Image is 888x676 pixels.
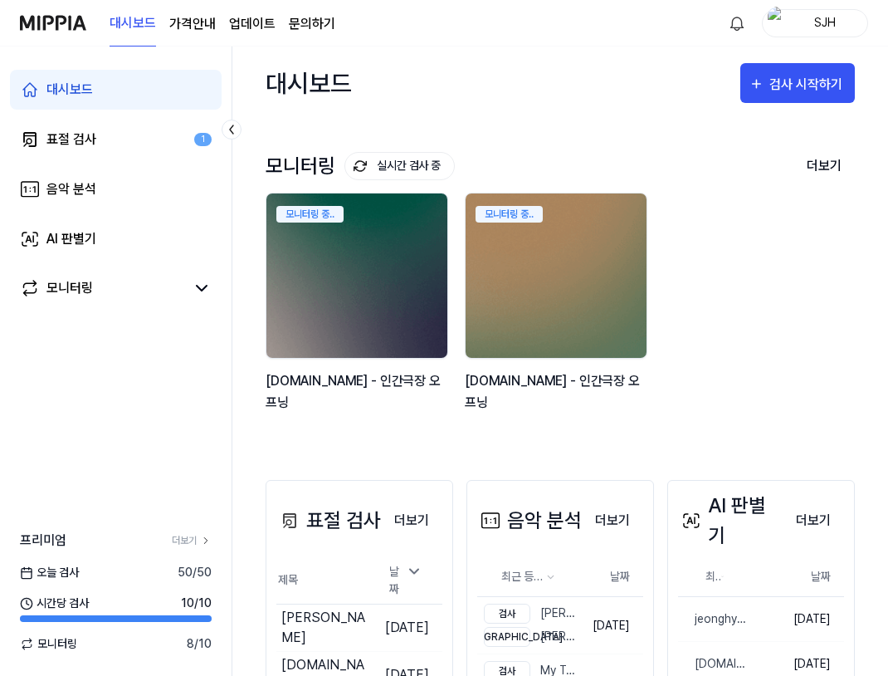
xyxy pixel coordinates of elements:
[476,206,543,223] div: 모니터링 중..
[678,610,748,628] div: jeonghyeon & Noisy Choice - Too Far | Future House | NCS - Copyright Free Music
[46,130,96,149] div: 표절 검사
[477,597,579,654] a: 검사[PERSON_NAME][DEMOGRAPHIC_DATA][PERSON_NAME]
[344,152,455,180] button: 실시간 검사 중
[46,179,96,199] div: 음악 분석
[266,152,455,180] div: 모니터링
[768,7,788,40] img: profile
[477,506,582,536] div: 음악 분석
[46,278,93,298] div: 모니터링
[579,557,643,597] th: 날짜
[46,80,93,100] div: 대시보드
[10,219,222,259] a: AI 판별기
[369,604,442,651] td: [DATE]
[582,503,643,537] a: 더보기
[276,206,344,223] div: 모니터링 중..
[169,14,216,34] button: 가격안내
[748,597,844,642] td: [DATE]
[783,504,844,537] button: 더보기
[276,506,381,536] div: 표절 검사
[466,193,646,358] img: backgroundIamge
[266,370,451,413] div: [DOMAIN_NAME] - 인간극장 오프닝
[172,533,212,548] a: 더보기
[276,557,369,605] th: 제목
[484,627,530,647] div: [DEMOGRAPHIC_DATA]
[266,193,451,430] a: 모니터링 중..backgroundIamge[DOMAIN_NAME] - 인간극장 오프닝
[354,159,367,173] img: monitoring Icon
[10,70,222,110] a: 대시보드
[46,229,96,249] div: AI 판별기
[10,169,222,209] a: 음악 분석
[678,597,748,641] a: jeonghyeon & Noisy Choice - Too Far | Future House | NCS - Copyright Free Music
[678,491,783,551] div: AI 판별기
[484,604,576,624] div: [PERSON_NAME]
[383,558,429,603] div: 날짜
[793,13,857,32] div: SJH
[381,503,442,537] a: 더보기
[281,608,369,648] div: [PERSON_NAME]
[266,63,352,103] div: 대시보드
[465,193,651,430] a: 모니터링 중..backgroundIamge[DOMAIN_NAME] - 인간극장 오프닝
[484,604,530,624] div: 검사
[20,635,77,653] span: 모니터링
[579,597,643,654] td: [DATE]
[110,1,156,47] a: 대시보드
[748,557,844,597] th: 날짜
[678,655,748,673] div: [DOMAIN_NAME] - 인간극장 오프닝
[187,635,212,653] span: 8 / 10
[20,531,66,551] span: 프리미엄
[769,74,847,96] div: 검사 시작하기
[20,564,79,581] span: 오늘 검사
[727,13,747,33] img: 알림
[20,595,89,612] span: 시간당 검사
[266,193,447,358] img: backgroundIamge
[762,9,868,37] button: profileSJH
[20,278,185,298] a: 모니터링
[229,14,276,34] a: 업데이트
[484,627,576,647] div: [PERSON_NAME]
[178,564,212,581] span: 50 / 50
[194,133,212,147] div: 1
[783,503,844,537] a: 더보기
[181,595,212,612] span: 10 / 10
[740,63,855,103] button: 검사 시작하기
[582,504,643,537] button: 더보기
[381,504,442,537] button: 더보기
[465,370,651,413] div: [DOMAIN_NAME] - 인간극장 오프닝
[289,14,335,34] a: 문의하기
[793,149,855,184] button: 더보기
[10,120,222,159] a: 표절 검사1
